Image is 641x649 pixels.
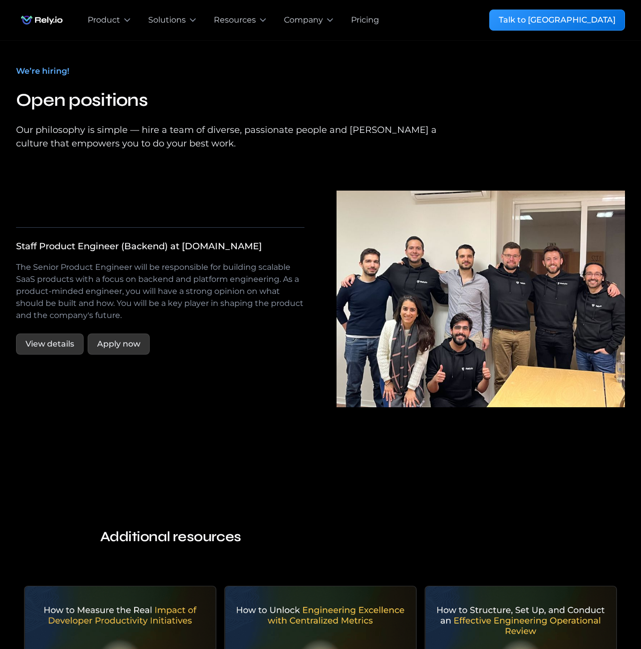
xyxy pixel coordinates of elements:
div: Apply now [97,338,140,350]
a: Pricing [351,14,379,26]
p: The Senior Product Engineer will be responsible for building scalable SaaS products with a focus ... [16,261,304,321]
div: We’re hiring! [16,65,69,77]
div: Resources [214,14,256,26]
div: Our philosophy is simple — hire a team of diverse, passionate people and [PERSON_NAME] a culture ... [16,123,457,150]
iframe: Chatbot [575,583,627,635]
a: View details [16,334,84,355]
a: Talk to [GEOGRAPHIC_DATA] [489,10,625,31]
img: Rely.io logo [16,10,68,30]
div: Product [88,14,120,26]
div: Talk to [GEOGRAPHIC_DATA] [499,14,615,26]
a: home [16,10,68,30]
div: Staff Product Engineer (Backend) at [DOMAIN_NAME] [16,240,262,253]
h4: Additional resources [100,528,541,546]
a: Apply now [88,334,150,355]
h2: Open positions [16,85,457,115]
div: Solutions [148,14,186,26]
div: Company [284,14,323,26]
